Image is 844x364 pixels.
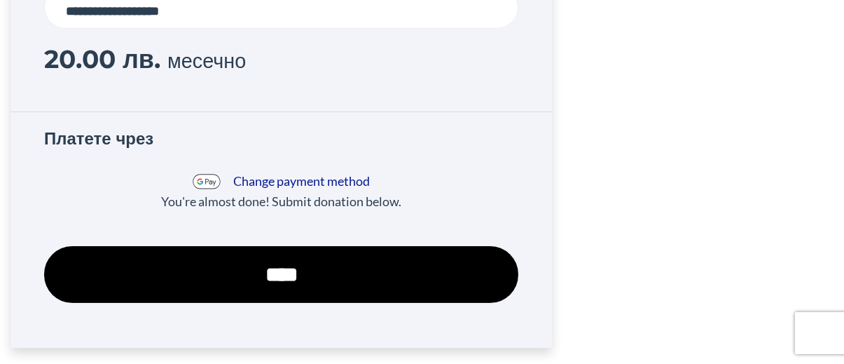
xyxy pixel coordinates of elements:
[167,48,246,73] span: месечно
[44,43,116,74] span: 20.00
[44,129,518,155] h3: Платете чрез
[41,191,522,213] p: You're almost done! Submit donation below.
[123,43,160,74] span: лв.
[233,172,370,191] a: Change payment method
